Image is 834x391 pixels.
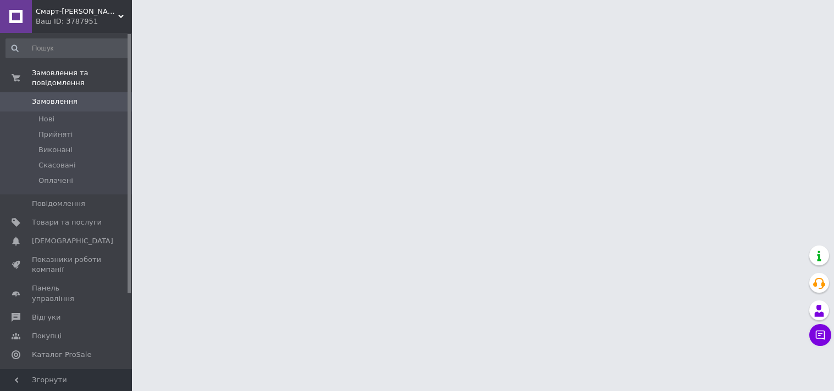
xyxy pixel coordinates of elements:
span: Скасовані [38,160,76,170]
span: Прийняті [38,130,73,139]
span: Товари та послуги [32,217,102,227]
span: Замовлення [32,97,78,107]
span: Каталог ProSale [32,350,91,360]
span: Показники роботи компанії [32,255,102,275]
span: [DEMOGRAPHIC_DATA] [32,236,113,246]
span: Смарт-К [36,7,118,16]
span: Відгуки [32,312,60,322]
input: Пошук [5,38,130,58]
span: Нові [38,114,54,124]
span: Замовлення та повідомлення [32,68,132,88]
div: Ваш ID: 3787951 [36,16,132,26]
span: Виконані [38,145,73,155]
span: Покупці [32,331,62,341]
button: Чат з покупцем [809,324,831,346]
span: Оплачені [38,176,73,186]
span: Панель управління [32,283,102,303]
span: Повідомлення [32,199,85,209]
